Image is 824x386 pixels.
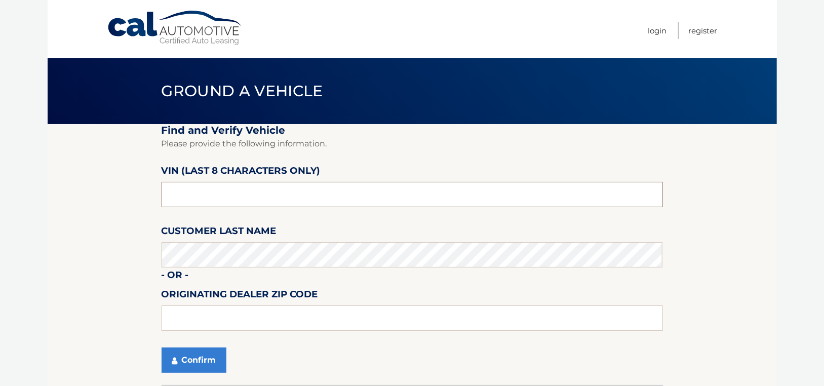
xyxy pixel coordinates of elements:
[162,267,189,286] label: - or -
[162,124,663,137] h2: Find and Verify Vehicle
[162,287,318,305] label: Originating Dealer Zip Code
[648,22,667,39] a: Login
[689,22,718,39] a: Register
[107,10,244,46] a: Cal Automotive
[162,223,277,242] label: Customer Last Name
[162,348,226,373] button: Confirm
[162,82,323,100] span: Ground a Vehicle
[162,163,321,182] label: VIN (last 8 characters only)
[162,137,663,151] p: Please provide the following information.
